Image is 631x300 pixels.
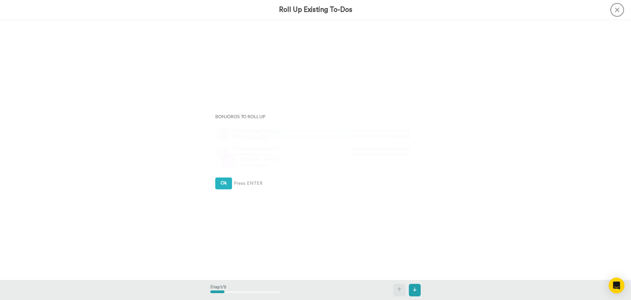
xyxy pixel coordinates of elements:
span: [PERSON_NAME] [240,129,279,136]
span: DK | Farveprøve [240,136,279,141]
div: Step 1 / 5 [210,281,280,300]
span: [PERSON_NAME] [240,156,279,163]
img: ks.png [220,126,237,142]
div: 2 min. siden [389,133,412,138]
div: 1 time siden [389,160,412,165]
span: Ok [221,181,227,185]
div: Open Intercom Messenger [609,278,624,293]
button: Ok [215,177,232,189]
h4: Bonjoros To Roll Up [215,114,416,119]
span: Press ENTER [234,180,263,187]
span: DK | Farveprøve [240,163,279,168]
h3: Roll Up Existing To-Dos [279,6,352,14]
img: mj.png [220,152,237,169]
